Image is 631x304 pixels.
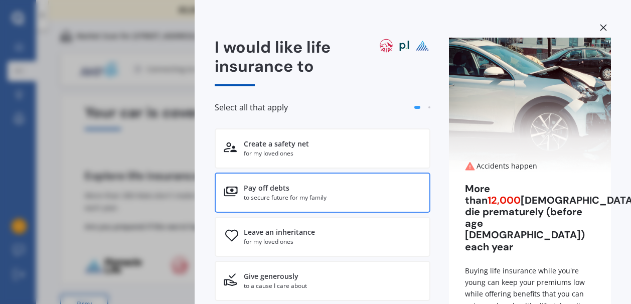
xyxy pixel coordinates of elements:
[488,194,521,207] span: 12,000
[244,281,307,290] div: to a cause I care about
[244,237,315,246] div: for my loved ones
[465,161,595,171] div: Accidents happen
[244,227,315,237] div: Leave an inheritance
[215,38,345,76] span: I would like life insurance to
[244,139,309,149] div: Create a safety net
[396,38,412,54] img: partners life logo
[244,271,298,281] div: Give generously
[449,38,611,173] img: Accidents happen
[244,149,309,158] div: for my loved ones
[414,38,430,54] img: pinnacle life logo
[215,102,288,112] span: Select all that apply
[244,183,289,193] div: Pay off debts
[244,193,327,202] div: to secure future for my family
[465,183,595,253] div: More than [DEMOGRAPHIC_DATA] die prematurely (before age [DEMOGRAPHIC_DATA]) each year
[378,38,394,54] img: aia logo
